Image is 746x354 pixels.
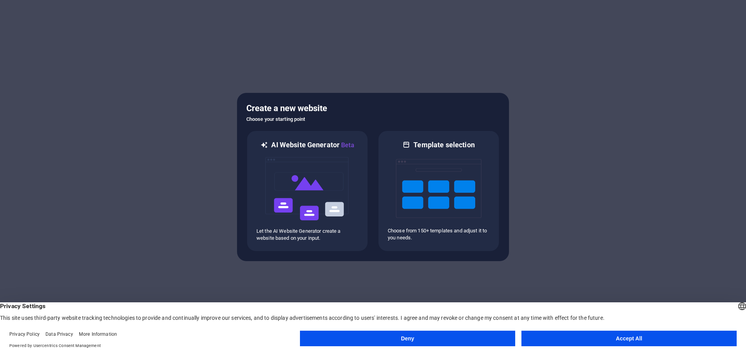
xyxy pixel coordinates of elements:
h6: Template selection [413,140,474,150]
h5: Create a new website [246,102,500,115]
span: Beta [340,141,354,149]
p: Choose from 150+ templates and adjust it to you needs. [388,227,490,241]
div: AI Website GeneratorBetaaiLet the AI Website Generator create a website based on your input. [246,130,368,252]
img: ai [265,150,350,228]
div: Template selectionChoose from 150+ templates and adjust it to you needs. [378,130,500,252]
p: Let the AI Website Generator create a website based on your input. [256,228,358,242]
h6: AI Website Generator [271,140,354,150]
h6: Choose your starting point [246,115,500,124]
